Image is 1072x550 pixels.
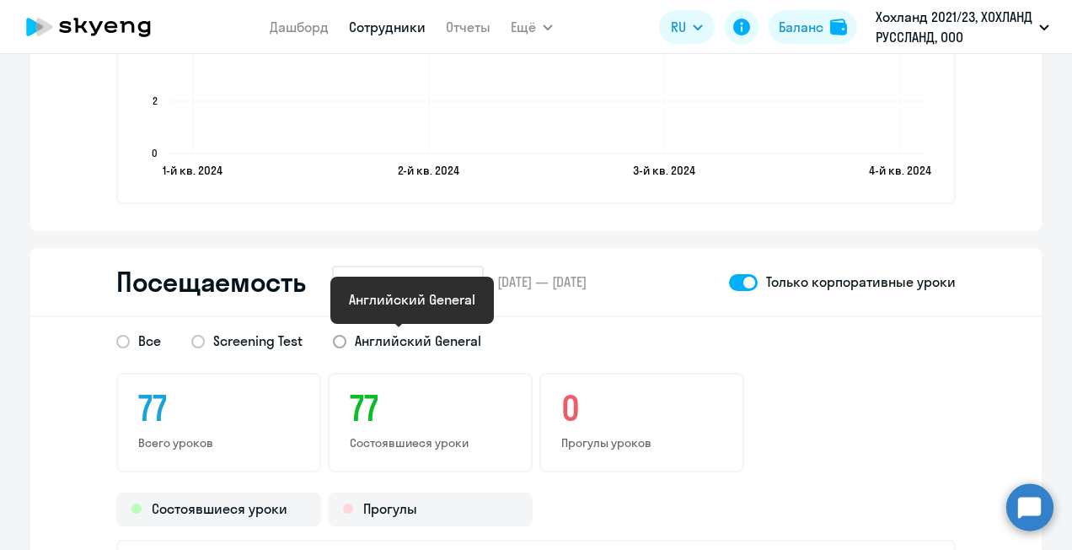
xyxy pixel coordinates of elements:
div: Английский General [349,289,475,310]
span: Ещё [511,17,536,37]
div: Состоявшиеся уроки [116,493,321,526]
p: Хохланд 2021/23, ХОХЛАНД РУССЛАНД, ООО [876,7,1032,47]
text: 3-й кв. 2024 [633,163,695,178]
span: [DATE] — [DATE] [497,272,587,291]
text: 2 [153,94,158,107]
span: Все [130,331,161,351]
img: balance [830,19,847,35]
h2: Посещаемость [116,265,305,299]
button: Весь период [332,266,484,298]
button: Балансbalance [769,10,857,44]
button: Хохланд 2021/23, ХОХЛАНД РУССЛАНД, ООО [867,7,1058,47]
text: 0 [152,147,158,159]
h3: 77 [350,388,511,429]
p: Прогулы уроков [561,435,722,450]
a: Сотрудники [349,19,426,35]
text: 2-й кв. 2024 [398,163,459,178]
p: Весь период [342,272,423,292]
div: Баланс [779,17,823,37]
button: RU [659,10,715,44]
h3: 77 [138,388,299,429]
button: Ещё [511,10,553,44]
h3: 0 [561,388,722,429]
a: Отчеты [446,19,490,35]
span: Screening Test [213,332,303,350]
text: 4-й кв. 2024 [869,163,931,178]
span: Английский General [355,332,481,350]
span: RU [671,17,686,37]
a: Дашборд [270,19,329,35]
div: Прогулы [328,493,533,526]
p: Состоявшиеся уроки [350,435,511,450]
text: 4 [153,42,158,55]
p: Только корпоративные уроки [766,272,956,292]
p: Всего уроков [138,435,299,450]
text: 1-й кв. 2024 [163,163,222,178]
